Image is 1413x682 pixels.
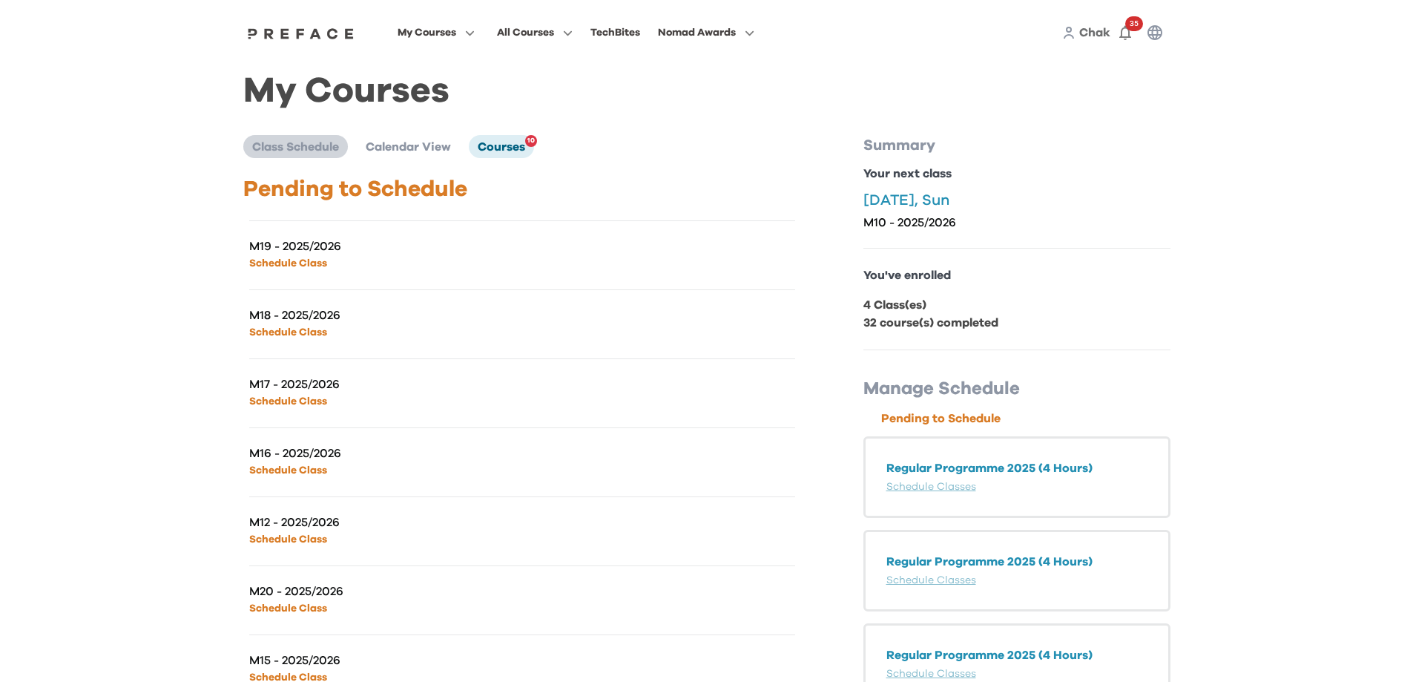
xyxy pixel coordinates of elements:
p: Regular Programme 2025 (4 Hours) [886,646,1147,664]
span: Nomad Awards [658,24,736,42]
p: [DATE], Sun [863,191,1170,209]
button: 35 [1110,18,1140,47]
a: Schedule Class [249,465,327,476]
p: Manage Schedule [863,377,1170,401]
span: 10 [527,132,535,150]
a: Schedule Class [249,258,327,269]
span: 35 [1125,16,1143,31]
p: You've enrolled [863,266,1170,284]
p: M16 - 2025/2026 [249,446,522,461]
p: Pending to Schedule [243,176,801,203]
a: Chak [1079,24,1110,42]
a: Schedule Class [249,396,327,407]
p: M15 - 2025/2026 [249,653,522,668]
span: My Courses [398,24,456,42]
p: Regular Programme 2025 (4 Hours) [886,459,1147,477]
p: Your next class [863,165,1170,183]
a: Schedule Classes [886,575,976,586]
p: M12 - 2025/2026 [249,515,522,530]
b: 4 Class(es) [863,299,926,311]
a: Schedule Class [249,534,327,545]
span: All Courses [497,24,554,42]
a: Schedule Classes [886,482,976,492]
p: Summary [863,135,1170,156]
span: Class Schedule [252,141,339,153]
p: M19 - 2025/2026 [249,239,522,254]
p: Regular Programme 2025 (4 Hours) [886,553,1147,571]
a: Schedule Class [249,603,327,614]
div: TechBites [590,24,640,42]
a: Schedule Class [249,327,327,338]
p: M20 - 2025/2026 [249,584,522,599]
p: M10 - 2025/2026 [863,215,1170,230]
button: Nomad Awards [653,23,759,42]
b: 32 course(s) completed [863,317,998,329]
button: All Courses [493,23,577,42]
h1: My Courses [243,83,1170,99]
a: Schedule Classes [886,669,976,679]
p: M18 - 2025/2026 [249,308,522,323]
p: Pending to Schedule [881,410,1170,427]
span: Courses [478,141,525,153]
p: M17 - 2025/2026 [249,377,522,392]
button: My Courses [393,23,479,42]
span: Calendar View [366,141,451,153]
img: Preface Logo [244,27,358,39]
span: Chak [1079,27,1110,39]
